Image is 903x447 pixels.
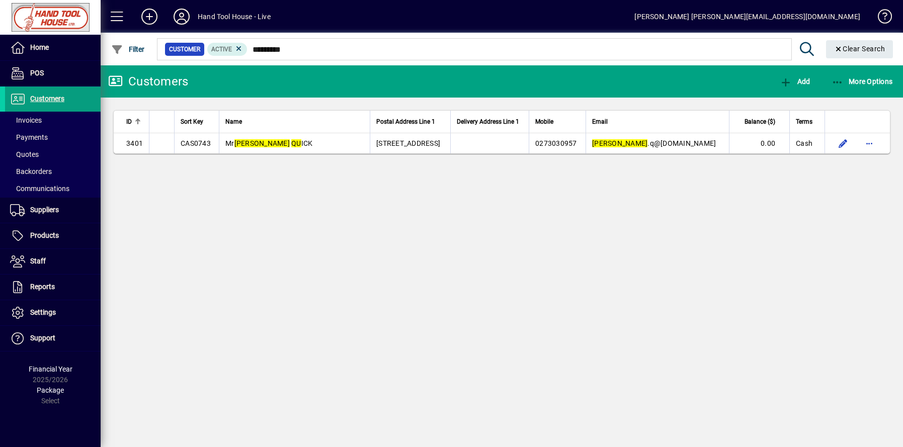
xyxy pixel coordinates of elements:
span: Cash [796,138,812,148]
a: Knowledge Base [870,2,890,35]
a: Home [5,35,101,60]
span: Mr ICK [225,139,312,147]
span: Mobile [535,116,553,127]
span: Active [211,46,232,53]
div: Mobile [535,116,580,127]
span: POS [30,69,44,77]
span: More Options [832,77,893,85]
span: Reports [30,283,55,291]
em: [PERSON_NAME] [234,139,290,147]
div: Balance ($) [735,116,784,127]
span: [STREET_ADDRESS] [376,139,440,147]
span: Sort Key [181,116,203,127]
span: Communications [10,185,69,193]
span: Customer [169,44,200,54]
span: Invoices [10,116,42,124]
a: Invoices [5,112,101,129]
span: Email [592,116,608,127]
span: Terms [796,116,812,127]
span: Home [30,43,49,51]
span: Quotes [10,150,39,158]
span: ID [126,116,132,127]
div: Hand Tool House - Live [198,9,271,25]
button: Clear [826,40,893,58]
span: Products [30,231,59,239]
span: CAS0743 [181,139,211,147]
button: Profile [166,8,198,26]
a: Backorders [5,163,101,180]
div: Customers [108,73,188,90]
span: Settings [30,308,56,316]
span: .q@[DOMAIN_NAME] [592,139,716,147]
button: More Options [829,72,895,91]
a: Payments [5,129,101,146]
span: Filter [111,45,145,53]
a: Support [5,326,101,351]
span: Package [37,386,64,394]
span: Name [225,116,242,127]
em: [PERSON_NAME] [592,139,647,147]
span: Clear Search [834,45,885,53]
div: Email [592,116,723,127]
span: Customers [30,95,64,103]
a: Quotes [5,146,101,163]
mat-chip: Activation Status: Active [207,43,248,56]
button: Edit [835,135,851,151]
button: Add [777,72,812,91]
em: QU [291,139,301,147]
button: More options [861,135,877,151]
div: [PERSON_NAME] [PERSON_NAME][EMAIL_ADDRESS][DOMAIN_NAME] [634,9,860,25]
span: 3401 [126,139,143,147]
a: Settings [5,300,101,325]
a: Suppliers [5,198,101,223]
a: POS [5,61,101,86]
td: 0.00 [729,133,789,153]
span: Payments [10,133,48,141]
a: Staff [5,249,101,274]
button: Add [133,8,166,26]
button: Filter [109,40,147,58]
a: Communications [5,180,101,197]
span: Delivery Address Line 1 [457,116,519,127]
span: Backorders [10,167,52,175]
span: Staff [30,257,46,265]
a: Reports [5,275,101,300]
div: Name [225,116,364,127]
span: Add [780,77,810,85]
div: ID [126,116,143,127]
span: Suppliers [30,206,59,214]
span: Support [30,334,55,342]
span: Balance ($) [745,116,775,127]
span: 0273030957 [535,139,577,147]
span: Postal Address Line 1 [376,116,435,127]
a: Products [5,223,101,248]
span: Financial Year [29,365,72,373]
